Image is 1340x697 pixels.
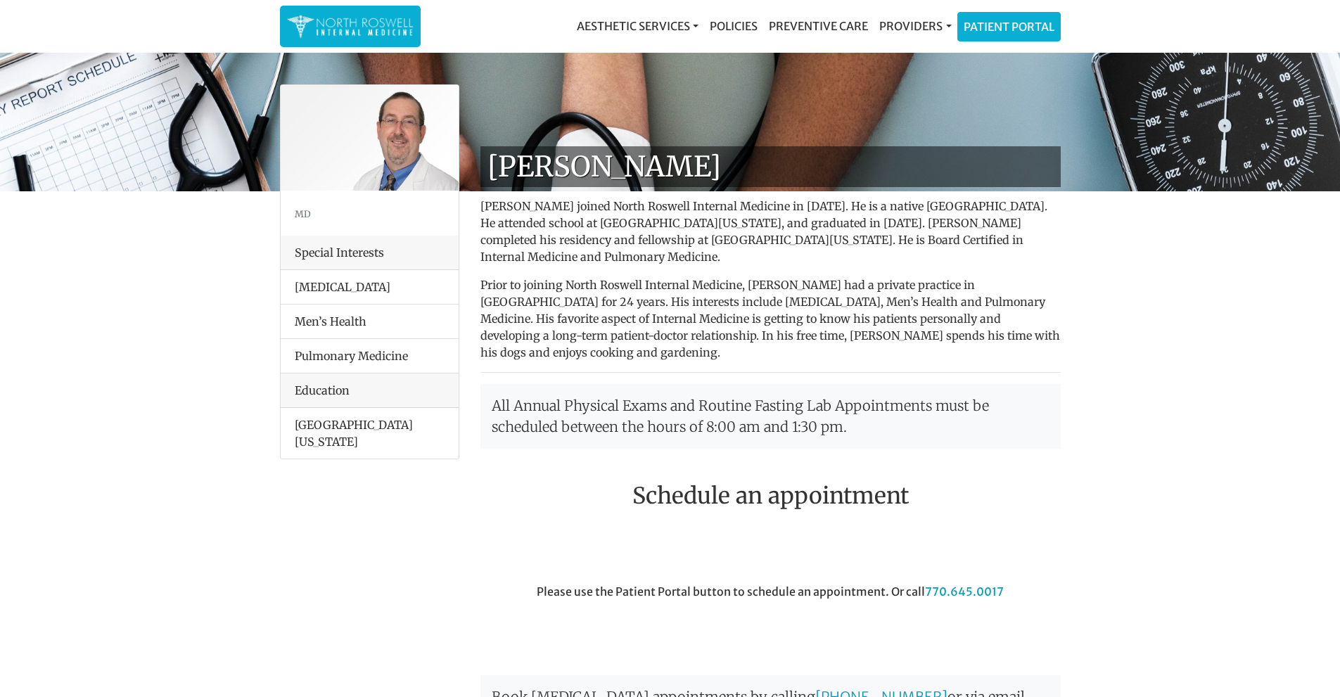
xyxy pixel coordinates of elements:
li: [MEDICAL_DATA] [281,270,459,305]
img: North Roswell Internal Medicine [287,13,414,40]
a: Patient Portal [958,13,1060,41]
a: Preventive Care [763,12,874,40]
a: Providers [874,12,957,40]
a: Policies [704,12,763,40]
li: Men’s Health [281,304,459,339]
h1: [PERSON_NAME] [480,146,1061,187]
a: Aesthetic Services [571,12,704,40]
h2: Schedule an appointment [480,482,1061,509]
div: Special Interests [281,236,459,270]
div: Education [281,373,459,408]
a: 770.645.0017 [925,584,1004,599]
small: MD [295,208,311,219]
p: All Annual Physical Exams and Routine Fasting Lab Appointments must be scheduled between the hour... [480,384,1061,449]
img: Dr. George Kanes [281,85,459,191]
p: Prior to joining North Roswell Internal Medicine, [PERSON_NAME] had a private practice in [GEOGRA... [480,276,1061,361]
div: Please use the Patient Portal button to schedule an appointment. Or call [470,583,1071,662]
p: [PERSON_NAME] joined North Roswell Internal Medicine in [DATE]. He is a native [GEOGRAPHIC_DATA].... [480,198,1061,265]
li: Pulmonary Medicine [281,338,459,373]
li: [GEOGRAPHIC_DATA][US_STATE] [281,408,459,459]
